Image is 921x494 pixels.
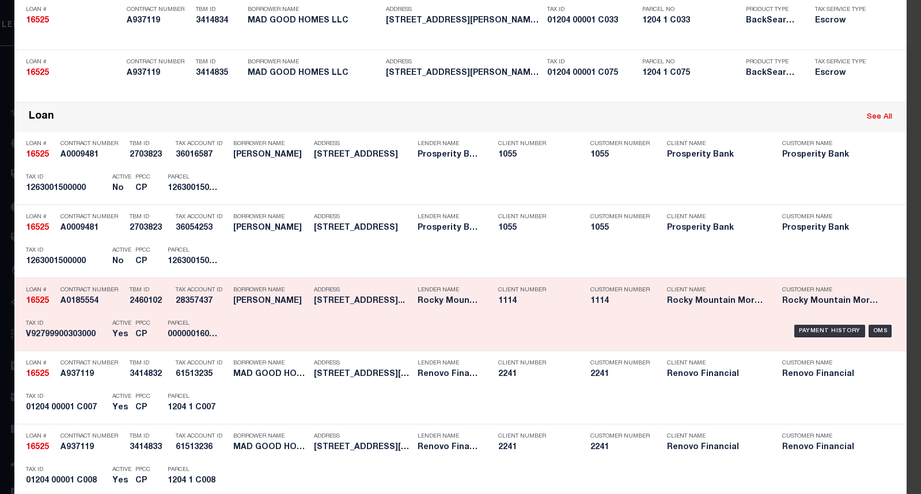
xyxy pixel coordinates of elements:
h5: 28357437 [176,297,228,306]
h5: 1114 [498,297,573,306]
p: Customer Number [590,140,650,147]
h5: 1055 [498,150,573,160]
p: Contract Number [60,287,124,294]
h5: 1114 [590,297,648,306]
h5: 16525 [26,370,55,379]
p: Parcel No [642,59,740,66]
p: Loan # [26,360,55,367]
p: Client Name [667,287,765,294]
h5: 1100 STONEGATE ST ALICE TX 78332 [314,150,412,160]
p: Lender Name [418,214,481,221]
p: Customer Number [590,360,650,367]
h5: 3161 QUEENS GARDEN CIRCLE EL PA... [314,297,412,306]
p: Loan # [26,433,55,440]
p: Contract Number [127,59,190,66]
h5: 16525 [26,297,55,306]
h5: 1204 1 C075 [642,69,740,78]
div: OMS [869,325,892,337]
h5: 1294 Cooper Street, E5 Edgewate... [386,69,541,78]
p: Customer Number [590,214,650,221]
p: Tax Account ID [176,287,228,294]
h5: 2703823 [130,223,170,233]
h5: Prosperity Bank [782,223,880,233]
h5: 1055 [498,223,573,233]
h5: 2703823 [130,150,170,160]
h5: Yes [112,403,130,413]
h5: 61513236 [176,443,228,453]
h5: 1263001500000 [26,184,107,193]
p: Customer Name [782,287,880,294]
h5: 16525 [26,16,121,26]
strong: 16525 [26,224,49,232]
p: Active [112,247,131,254]
h5: 01204 00001 C075 [547,69,636,78]
p: Tax Account ID [176,433,228,440]
h5: Escrow [815,16,873,26]
p: Tax Account ID [176,140,228,147]
p: Customer Name [782,214,880,221]
h5: CP [135,476,150,486]
h5: 01204 00001 C007 [26,403,107,413]
h5: A0009481 [60,150,124,160]
h5: BackSearch,Escrow [746,16,798,26]
strong: 16525 [26,151,49,159]
p: Parcel [168,466,219,473]
h5: Prosperity Bank [418,150,481,160]
p: PPCC [135,174,150,181]
h5: 16525 [26,150,55,160]
h5: Rocky Mountain Mortgage Company [782,297,880,306]
p: Address [314,140,412,147]
h5: BackSearch,Escrow [746,69,798,78]
h5: 01204 00001 C008 [26,476,107,486]
h5: Prosperity Bank [782,150,880,160]
h5: 2460102 [130,297,170,306]
h5: A0185554 [60,297,124,306]
p: Borrower Name [233,433,308,440]
p: TBM ID [130,140,170,147]
p: Parcel [168,174,219,181]
p: Loan # [26,6,121,13]
p: Tax Account ID [176,360,228,367]
p: Customer Name [782,140,880,147]
h5: 36016587 [176,150,228,160]
p: Address [386,59,541,66]
h5: 36054253 [176,223,228,233]
p: PPCC [135,320,150,327]
p: TBM ID [196,6,242,13]
p: Active [112,320,131,327]
h5: 3414832 [130,370,170,379]
p: Parcel No [642,6,740,13]
h5: Prosperity Bank [667,223,765,233]
p: Client Number [498,360,573,367]
h5: Rocky Mountain Mortgage Company [418,297,481,306]
h5: 000000160526 [168,330,219,340]
h5: A937119 [60,370,124,379]
h5: MAD GOOD HOMES LLC [233,443,308,453]
h5: MAD GOOD HOMES LLC [248,69,380,78]
h5: 16525 [26,223,55,233]
p: Tax ID [547,59,636,66]
p: Lender Name [418,433,481,440]
p: Product Type [746,6,798,13]
h5: 1100 STONEGATE ST ALICE TX 78332 [314,223,412,233]
p: Loan # [26,214,55,221]
p: Tax ID [26,174,107,181]
p: Contract Number [60,214,124,221]
div: Loan [29,111,54,124]
p: TBM ID [130,433,170,440]
p: TBM ID [130,214,170,221]
h5: CARMEN CARO [233,297,308,306]
p: Parcel [168,247,219,254]
p: Customer Number [590,287,650,294]
h5: Renovo Financial [782,370,880,379]
p: TBM ID [130,287,170,294]
p: Active [112,174,131,181]
p: Client Name [667,140,765,147]
p: Borrower Name [233,360,308,367]
h5: Prosperity Bank [418,223,481,233]
p: Tax Account ID [176,214,228,221]
h5: 1263001500000 [168,257,219,267]
p: Borrower Name [233,140,308,147]
h5: No [112,257,130,267]
h5: Escrow [815,69,873,78]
